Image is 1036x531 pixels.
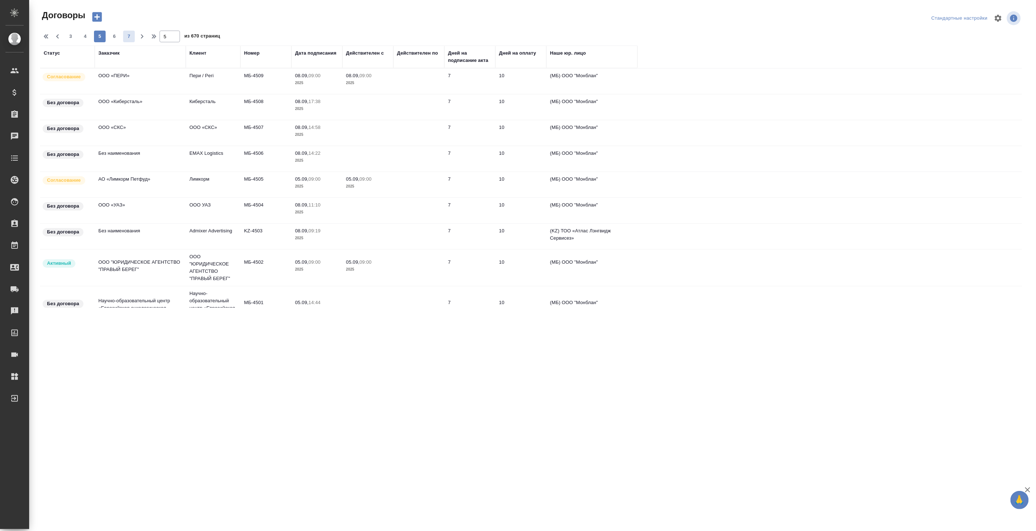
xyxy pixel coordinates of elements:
td: Научно-образовательный центр «Евразийская онкологическая программа «ЕАФО» [186,286,240,330]
td: 10 [495,120,546,146]
span: 4 [79,33,91,40]
p: ООО «Киберсталь» [98,98,182,105]
p: Научно-образовательный центр «Евразийская онкологическая программа «ЕАФО» [98,297,182,319]
td: Киберсталь [186,94,240,120]
p: 2025 [295,183,339,190]
td: МБ-4506 [240,146,291,172]
td: (МБ) ООО "Монблан" [546,94,637,120]
td: 10 [495,295,546,321]
p: 09:00 [360,176,372,182]
p: 05.09, [295,176,309,182]
td: 7 [444,146,495,172]
p: 09:00 [360,73,372,78]
p: 09:00 [309,259,321,265]
div: Клиент [189,50,206,57]
td: ООО УАЗ [186,198,240,223]
p: Согласование [47,73,81,80]
p: Без договора [47,151,79,158]
td: ООО "ЮРИДИЧЕСКОЕ АГЕНТСТВО "ПРАВЫЙ БЕРЕГ" [186,249,240,286]
td: 10 [495,146,546,172]
td: 7 [444,94,495,120]
p: 08.09, [295,150,309,156]
p: Без договора [47,99,79,106]
p: Активный [47,260,71,267]
p: 05.09, [346,259,360,265]
td: 7 [444,224,495,249]
td: 7 [444,198,495,223]
button: 3 [65,31,76,42]
p: 14:44 [309,300,321,305]
button: 7 [123,31,135,42]
p: 08.09, [295,125,309,130]
div: Действителен по [397,50,438,57]
td: ООО «СКС» [186,120,240,146]
td: (KZ) ТОО «Атлас Лэнгвидж Сервисез» [546,224,637,249]
p: 2025 [295,157,339,164]
td: 10 [495,68,546,94]
span: 3 [65,33,76,40]
td: МБ-4505 [240,172,291,197]
td: Admixer Advertising [186,224,240,249]
p: Без договора [47,125,79,132]
p: 05.09, [295,259,309,265]
p: 09:00 [309,73,321,78]
div: Статус [44,50,60,57]
td: (МБ) ООО "Монблан" [546,146,637,172]
span: Посмотреть информацию [1007,11,1022,25]
p: ООО «ПЕРИ» [98,72,182,79]
td: (МБ) ООО "Монблан" [546,68,637,94]
p: 2025 [295,306,339,314]
td: 10 [495,255,546,280]
td: МБ-4502 [240,255,291,280]
td: МБ-4508 [240,94,291,120]
td: 7 [444,120,495,146]
p: 08.09, [295,228,309,233]
span: 6 [109,33,120,40]
p: 2025 [295,131,339,138]
div: Действителен с [346,50,384,57]
p: 09:00 [309,176,321,182]
div: Дней на подписание акта [448,50,492,64]
td: EMAX Logistics [186,146,240,172]
div: split button [930,13,989,24]
td: (МБ) ООО "Монблан" [546,198,637,223]
p: 08.09, [346,73,360,78]
td: (МБ) ООО "Монблан" [546,172,637,197]
p: 05.09, [346,176,360,182]
p: 08.09, [295,99,309,104]
p: Без договора [47,228,79,236]
td: 10 [495,94,546,120]
p: 05.09, [295,300,309,305]
p: 2025 [295,79,339,87]
span: 7 [123,33,135,40]
td: (МБ) ООО "Монблан" [546,295,637,321]
p: 08.09, [295,202,309,208]
button: Добавить договор [87,9,107,24]
button: 6 [109,31,120,42]
p: 2025 [295,266,339,273]
p: 09:00 [360,259,372,265]
p: 2025 [346,266,390,273]
p: Без наименования [98,150,182,157]
td: 10 [495,172,546,197]
td: 7 [444,255,495,280]
p: Без договора [47,202,79,210]
p: 14:58 [309,125,321,130]
p: ООО «СКС» [98,124,182,131]
button: 4 [79,31,91,42]
button: 🙏 [1011,491,1029,509]
td: KZ-4503 [240,224,291,249]
td: Пери / Peri [186,68,240,94]
span: Настроить таблицу [989,9,1007,27]
p: ООО "ЮРИДИЧЕСКОЕ АГЕНТСТВО "ПРАВЫЙ БЕРЕГ" [98,259,182,273]
p: 2025 [295,209,339,216]
td: 7 [444,295,495,321]
span: Договоры [40,9,85,21]
td: Лимкорм [186,172,240,197]
p: Без договора [47,300,79,307]
p: Без наименования [98,227,182,235]
p: 2025 [295,105,339,113]
p: 08.09, [295,73,309,78]
p: Согласование [47,177,81,184]
td: МБ-4509 [240,68,291,94]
